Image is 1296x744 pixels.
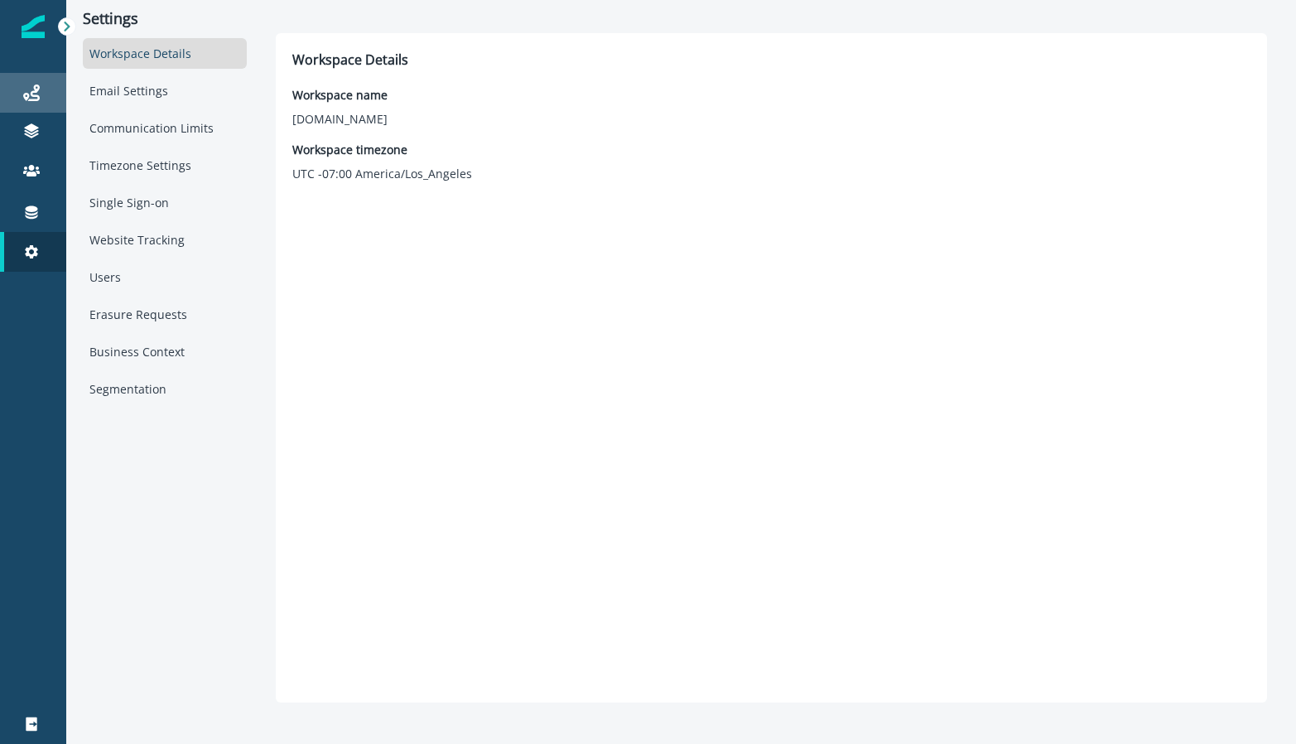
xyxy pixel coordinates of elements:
p: UTC -07:00 America/Los_Angeles [292,165,472,182]
img: Inflection [22,15,45,38]
p: Workspace timezone [292,141,472,158]
div: Erasure Requests [83,299,247,330]
p: Workspace Details [292,50,1250,70]
div: Communication Limits [83,113,247,143]
div: Single Sign-on [83,187,247,218]
div: Email Settings [83,75,247,106]
div: Timezone Settings [83,150,247,181]
div: Website Tracking [83,225,247,255]
div: Workspace Details [83,38,247,69]
p: Settings [83,10,247,28]
div: Segmentation [83,374,247,404]
div: Business Context [83,336,247,367]
p: Workspace name [292,86,388,104]
p: [DOMAIN_NAME] [292,110,388,128]
div: Users [83,262,247,292]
